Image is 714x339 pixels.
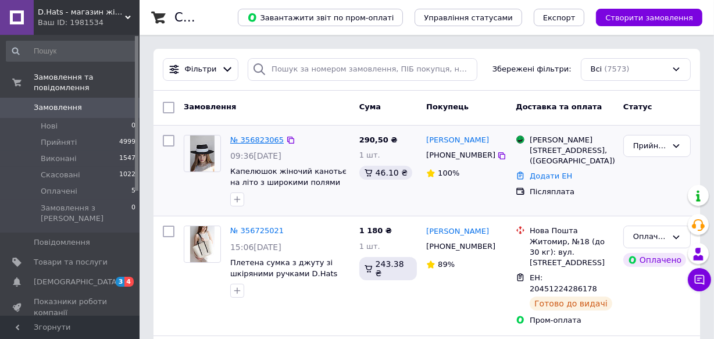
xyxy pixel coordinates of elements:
[238,9,403,26] button: Завантажити звіт по пром-оплаті
[247,12,394,23] span: Завантажити звіт по пром-оплаті
[34,277,120,287] span: [DEMOGRAPHIC_DATA]
[185,64,217,75] span: Фільтри
[34,72,140,93] span: Замовлення та повідомлення
[359,102,381,111] span: Cума
[604,65,629,73] span: (7573)
[530,172,572,180] a: Додати ЕН
[230,135,284,144] a: № 356823065
[530,145,614,166] div: [STREET_ADDRESS], ([GEOGRAPHIC_DATA])
[426,226,489,237] a: [PERSON_NAME]
[38,7,125,17] span: D.Hats - магазин жіночих головних уборів
[34,297,108,317] span: Показники роботи компанії
[492,64,572,75] span: Збережені фільтри:
[34,237,90,248] span: Повідомлення
[530,187,614,197] div: Післяплата
[190,226,215,262] img: Фото товару
[438,169,459,177] span: 100%
[534,9,585,26] button: Експорт
[248,58,477,81] input: Пошук за номером замовлення, ПІБ покупця, номером телефону, Email, номером накладної
[41,154,77,164] span: Виконані
[124,277,134,287] span: 4
[623,102,652,111] span: Статус
[230,258,337,288] a: Плетена сумка з джуту зі шкіряними ручками D.Hats молочного кольору
[623,253,686,267] div: Оплачено
[41,170,80,180] span: Скасовані
[230,167,347,197] a: Капелюшок жіночий канотьє на літо з широкими полями чорного кольору
[184,226,221,263] a: Фото товару
[359,135,398,144] span: 290,50 ₴
[415,9,522,26] button: Управління статусами
[190,135,215,172] img: Фото товару
[359,226,392,235] span: 1 180 ₴
[591,64,602,75] span: Всі
[174,10,292,24] h1: Список замовлень
[230,242,281,252] span: 15:06[DATE]
[438,260,455,269] span: 89%
[184,102,236,111] span: Замовлення
[530,297,612,311] div: Готово до видачі
[426,102,469,111] span: Покупець
[38,17,140,28] div: Ваш ID: 1981534
[34,102,82,113] span: Замовлення
[530,315,614,326] div: Пром-оплата
[230,226,284,235] a: № 356725021
[530,237,614,269] div: Житомир, №18 (до 30 кг): вул. [STREET_ADDRESS]
[633,231,667,243] div: Оплачено
[543,13,576,22] span: Експорт
[131,121,135,131] span: 0
[359,242,380,251] span: 1 шт.
[119,170,135,180] span: 1022
[688,268,711,291] button: Чат з покупцем
[359,257,417,280] div: 243.38 ₴
[116,277,125,287] span: 3
[359,151,380,159] span: 1 шт.
[426,135,489,146] a: [PERSON_NAME]
[424,13,513,22] span: Управління статусами
[119,154,135,164] span: 1547
[584,13,702,22] a: Створити замовлення
[426,242,495,251] span: [PHONE_NUMBER]
[41,186,77,197] span: Оплачені
[184,135,221,172] a: Фото товару
[426,151,495,159] span: [PHONE_NUMBER]
[230,151,281,160] span: 09:36[DATE]
[359,166,412,180] div: 46.10 ₴
[41,203,131,224] span: Замовлення з [PERSON_NAME]
[41,137,77,148] span: Прийняті
[34,257,108,267] span: Товари та послуги
[6,41,137,62] input: Пошук
[530,226,614,236] div: Нова Пошта
[119,137,135,148] span: 4999
[633,140,667,152] div: Прийнято
[516,102,602,111] span: Доставка та оплата
[41,121,58,131] span: Нові
[131,186,135,197] span: 5
[596,9,702,26] button: Створити замовлення
[131,203,135,224] span: 0
[530,273,597,293] span: ЕН: 20451224286178
[530,135,614,145] div: [PERSON_NAME]
[605,13,693,22] span: Створити замовлення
